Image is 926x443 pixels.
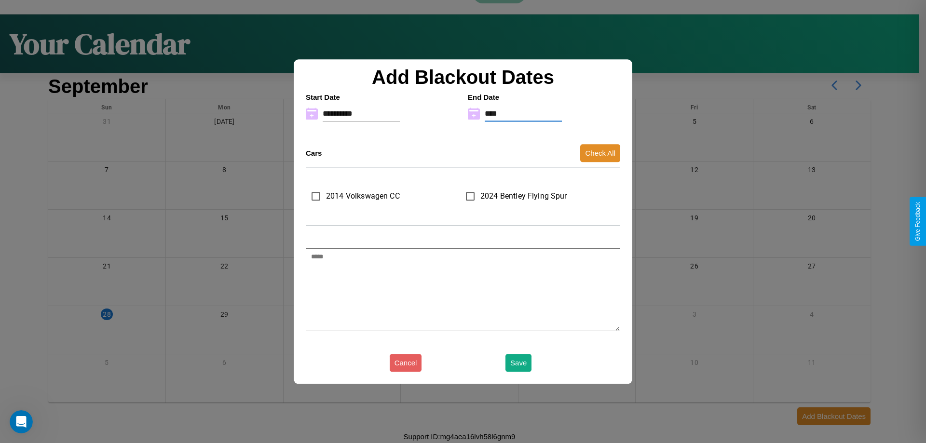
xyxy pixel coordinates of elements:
[306,93,458,101] h4: Start Date
[326,190,400,202] span: 2014 Volkswagen CC
[390,354,422,372] button: Cancel
[914,202,921,241] div: Give Feedback
[580,144,620,162] button: Check All
[306,149,322,157] h4: Cars
[480,190,567,202] span: 2024 Bentley Flying Spur
[468,93,620,101] h4: End Date
[505,354,531,372] button: Save
[301,67,625,88] h2: Add Blackout Dates
[10,410,33,433] iframe: Intercom live chat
